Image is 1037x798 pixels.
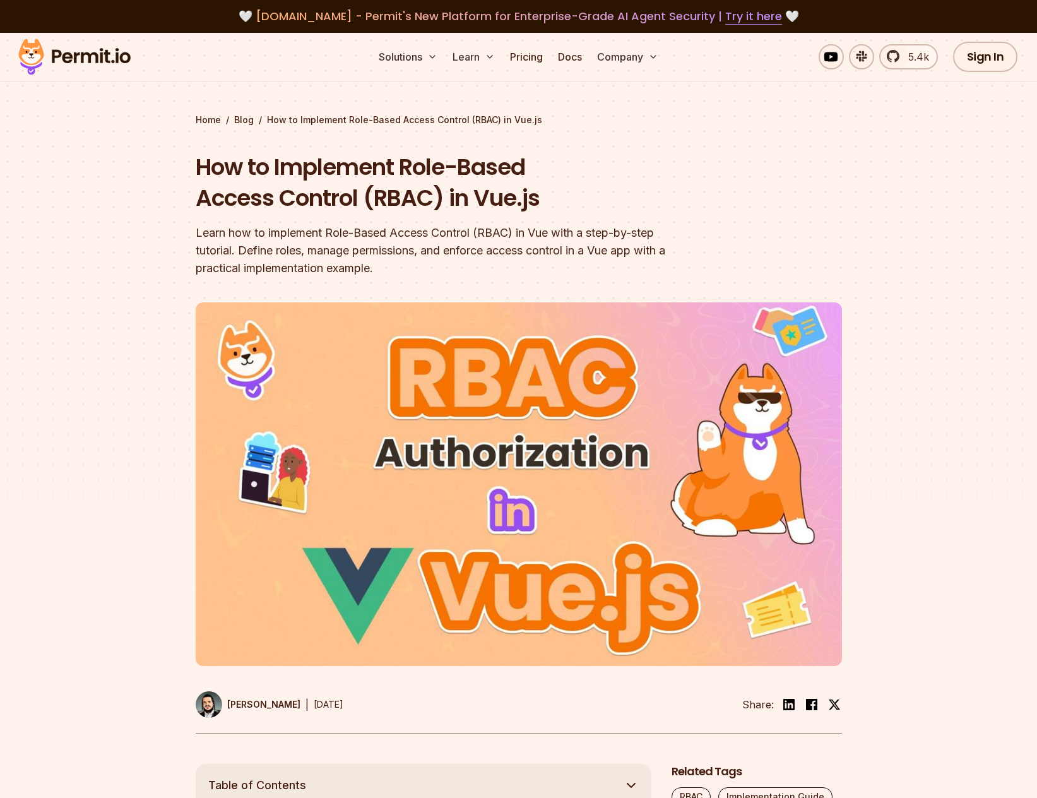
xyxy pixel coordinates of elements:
img: Gabriel L. Manor [196,691,222,718]
h1: How to Implement Role-Based Access Control (RBAC) in Vue.js [196,152,680,214]
div: | [305,697,309,712]
button: Learn [447,44,500,69]
h2: Related Tags [672,764,842,780]
a: Pricing [505,44,548,69]
img: How to Implement Role-Based Access Control (RBAC) in Vue.js [196,302,842,666]
img: linkedin [781,697,797,712]
p: [PERSON_NAME] [227,698,300,711]
img: Permit logo [13,35,136,78]
span: Table of Contents [208,777,306,794]
a: Blog [234,114,254,126]
span: 5.4k [901,49,929,64]
img: twitter [828,698,841,711]
a: Home [196,114,221,126]
img: facebook [804,697,819,712]
button: Solutions [374,44,442,69]
a: [PERSON_NAME] [196,691,300,718]
div: / / [196,114,842,126]
div: Learn how to implement Role-Based Access Control (RBAC) in Vue with a step-by-step tutorial. Defi... [196,224,680,277]
a: Try it here [725,8,782,25]
a: Docs [553,44,587,69]
a: 5.4k [879,44,938,69]
a: Sign In [953,42,1018,72]
time: [DATE] [314,699,343,710]
div: 🤍 🤍 [30,8,1007,25]
li: Share: [742,697,774,712]
button: Company [592,44,663,69]
span: [DOMAIN_NAME] - Permit's New Platform for Enterprise-Grade AI Agent Security | [256,8,782,24]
